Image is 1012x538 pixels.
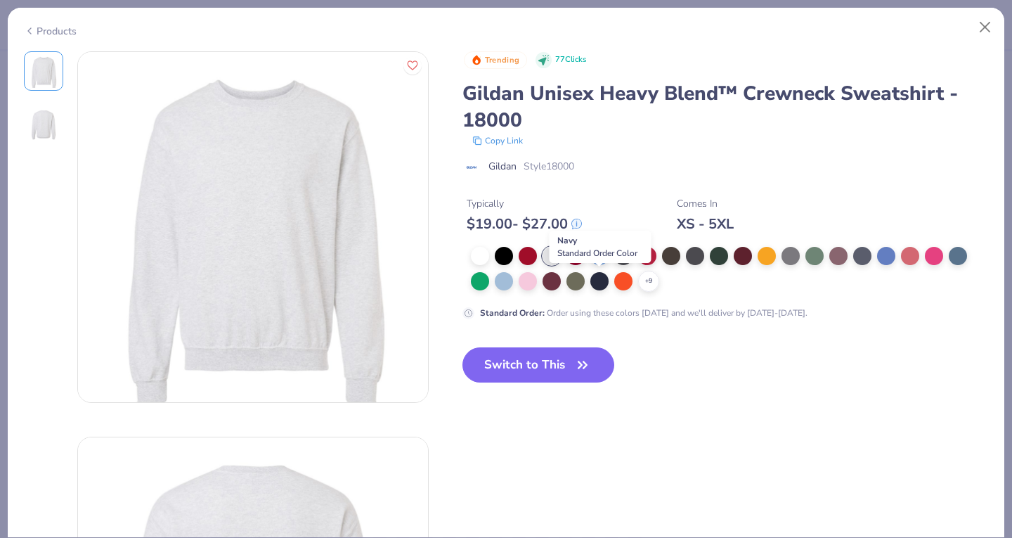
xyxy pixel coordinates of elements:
span: + 9 [645,276,652,286]
button: Badge Button [464,51,527,70]
span: 77 Clicks [555,54,586,66]
button: Like [403,56,422,75]
div: Navy [550,231,651,263]
div: Gildan Unisex Heavy Blend™ Crewneck Sweatshirt - 18000 [462,80,989,134]
span: Standard Order Color [557,248,637,259]
div: Order using these colors [DATE] and we'll deliver by [DATE]-[DATE]. [480,307,807,319]
span: Style 18000 [524,159,574,174]
img: Back [27,108,60,141]
button: Switch to This [462,347,615,383]
div: Products [24,24,77,39]
strong: Standard Order : [480,307,545,319]
span: Gildan [488,159,517,174]
div: $ 19.00 - $ 27.00 [467,215,582,233]
img: Trending sort [471,54,482,65]
div: XS - 5XL [677,215,734,233]
button: copy to clipboard [468,134,527,148]
img: Front [78,52,428,402]
button: Close [972,14,999,41]
img: brand logo [462,162,481,173]
div: Typically [467,196,582,211]
div: Comes In [677,196,734,211]
img: Front [27,54,60,88]
span: Trending [485,56,519,64]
